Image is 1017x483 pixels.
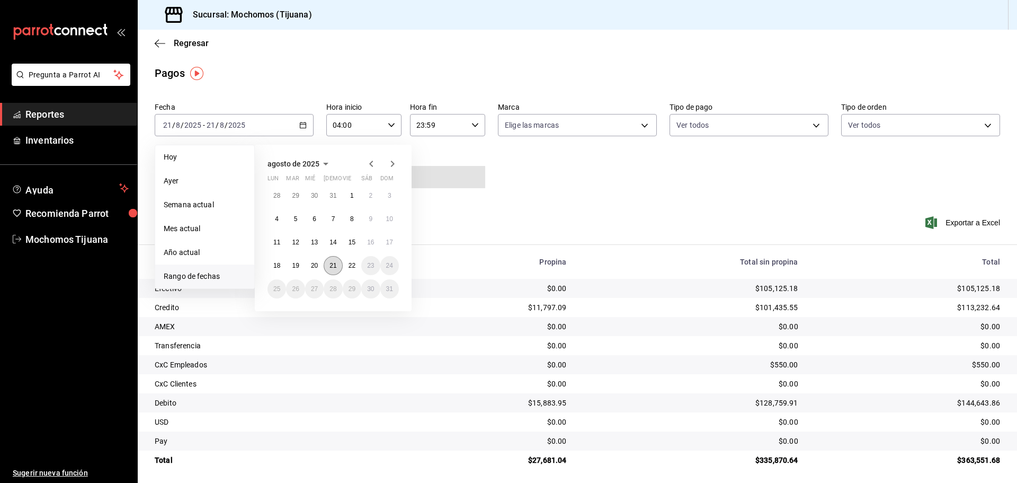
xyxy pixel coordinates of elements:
[583,379,798,389] div: $0.00
[25,206,129,221] span: Recomienda Parrot
[386,262,393,269] abbr: 24 de agosto de 2025
[267,209,286,229] button: 4 de agosto de 2025
[413,302,567,313] div: $11,797.09
[273,285,280,293] abbr: 25 de agosto de 2025
[273,262,280,269] abbr: 18 de agosto de 2025
[927,216,1000,229] button: Exportar a Excel
[117,28,125,36] button: open_drawer_menu
[369,192,372,199] abbr: 2 de agosto de 2025
[164,247,246,258] span: Año actual
[305,186,324,205] button: 30 de julio de 2025
[583,417,798,427] div: $0.00
[292,239,299,246] abbr: 12 de agosto de 2025
[332,215,335,223] abbr: 7 de agosto de 2025
[505,120,559,130] span: Elige las marcas
[305,175,315,186] abbr: miércoles
[369,215,372,223] abbr: 9 de agosto de 2025
[413,379,567,389] div: $0.00
[815,379,1000,389] div: $0.00
[25,107,129,121] span: Reportes
[413,321,567,332] div: $0.00
[583,436,798,446] div: $0.00
[583,398,798,408] div: $128,759.91
[324,233,342,252] button: 14 de agosto de 2025
[343,175,351,186] abbr: viernes
[25,182,115,195] span: Ayuda
[367,262,374,269] abbr: 23 de agosto de 2025
[329,285,336,293] abbr: 28 de agosto de 2025
[305,233,324,252] button: 13 de agosto de 2025
[305,256,324,275] button: 20 de agosto de 2025
[225,121,228,129] span: /
[380,175,394,186] abbr: domingo
[267,175,279,186] abbr: lunes
[155,455,396,466] div: Total
[386,215,393,223] abbr: 10 de agosto de 2025
[163,121,172,129] input: --
[380,233,399,252] button: 17 de agosto de 2025
[267,160,319,168] span: agosto de 2025
[324,256,342,275] button: 21 de agosto de 2025
[219,121,225,129] input: --
[413,359,567,370] div: $0.00
[155,65,185,81] div: Pagos
[7,77,130,88] a: Pregunta a Parrot AI
[350,192,354,199] abbr: 1 de agosto de 2025
[174,38,209,48] span: Regresar
[380,209,399,229] button: 10 de agosto de 2025
[155,103,314,111] label: Fecha
[324,186,342,205] button: 31 de julio de 2025
[498,103,657,111] label: Marca
[305,209,324,229] button: 6 de agosto de 2025
[583,283,798,294] div: $105,125.18
[175,121,181,129] input: --
[388,192,391,199] abbr: 3 de agosto de 2025
[361,175,372,186] abbr: sábado
[267,256,286,275] button: 18 de agosto de 2025
[670,103,828,111] label: Tipo de pago
[181,121,184,129] span: /
[25,232,129,247] span: Mochomos Tijuana
[292,262,299,269] abbr: 19 de agosto de 2025
[413,417,567,427] div: $0.00
[413,283,567,294] div: $0.00
[155,340,396,351] div: Transferencia
[815,436,1000,446] div: $0.00
[413,340,567,351] div: $0.00
[164,271,246,282] span: Rango de fechas
[155,302,396,313] div: Credito
[267,186,286,205] button: 28 de julio de 2025
[311,262,318,269] abbr: 20 de agosto de 2025
[329,239,336,246] abbr: 14 de agosto de 2025
[155,436,396,446] div: Pay
[326,103,402,111] label: Hora inicio
[25,133,129,147] span: Inventarios
[273,192,280,199] abbr: 28 de julio de 2025
[349,239,355,246] abbr: 15 de agosto de 2025
[583,258,798,266] div: Total sin propina
[361,233,380,252] button: 16 de agosto de 2025
[273,239,280,246] abbr: 11 de agosto de 2025
[380,279,399,298] button: 31 de agosto de 2025
[184,121,202,129] input: ----
[267,279,286,298] button: 25 de agosto de 2025
[292,285,299,293] abbr: 26 de agosto de 2025
[815,455,1000,466] div: $363,551.68
[815,302,1000,313] div: $113,232.64
[29,69,114,81] span: Pregunta a Parrot AI
[841,103,1000,111] label: Tipo de orden
[203,121,205,129] span: -
[380,186,399,205] button: 3 de agosto de 2025
[164,223,246,234] span: Mes actual
[815,359,1000,370] div: $550.00
[361,209,380,229] button: 9 de agosto de 2025
[294,215,298,223] abbr: 5 de agosto de 2025
[815,283,1000,294] div: $105,125.18
[286,186,305,205] button: 29 de julio de 2025
[313,215,316,223] abbr: 6 de agosto de 2025
[311,285,318,293] abbr: 27 de agosto de 2025
[815,340,1000,351] div: $0.00
[172,121,175,129] span: /
[305,279,324,298] button: 27 de agosto de 2025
